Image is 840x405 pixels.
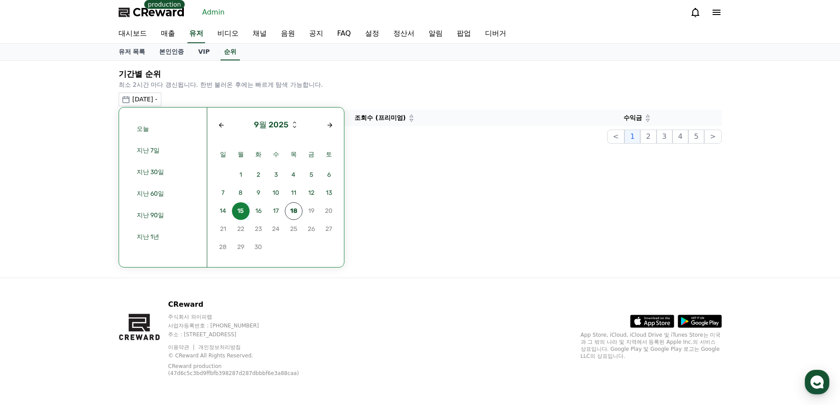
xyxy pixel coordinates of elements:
[232,220,250,238] span: 22
[320,184,338,202] button: 13
[267,220,285,238] button: 24
[3,279,58,301] a: 홈
[130,163,196,181] button: 지난 30일
[112,44,153,60] a: 유저 목록
[250,220,267,238] span: 23
[640,130,656,144] button: 2
[302,202,320,220] button: 19
[285,220,302,238] span: 25
[119,68,722,80] h2: 기간별 순위
[386,25,422,43] a: 정산서
[267,220,285,238] span: 24
[130,185,196,203] button: 지난 60일
[285,184,302,202] button: 11
[130,206,196,224] button: 지난 90일
[232,150,250,159] span: 월
[302,150,320,159] span: 금
[119,80,722,89] p: 최소 2시간 마다 갱신됩니다. 한번 불러온 후에는 빠르게 탐색 가능합니다.
[246,25,274,43] a: 채널
[254,119,288,131] div: 9월 2025
[210,25,246,43] a: 비디오
[119,93,161,106] button: [DATE] -
[292,120,297,125] button: Next year
[232,184,250,202] button: 8
[119,5,185,19] a: CReward
[214,150,232,159] span: 일
[168,352,323,359] p: © CReward All Rights Reserved.
[214,238,232,256] button: 28
[704,130,721,144] button: >
[320,220,338,238] button: 27
[214,118,228,132] button: Previous month
[250,202,267,220] button: 16
[285,166,302,184] button: 4
[112,25,154,43] a: 대시보드
[267,184,285,202] button: 10
[168,299,323,310] p: CReward
[114,279,169,301] a: 설정
[672,130,688,144] button: 4
[136,293,147,300] span: 설정
[130,141,196,160] button: 지난 7일
[218,122,225,129] div: Previous month
[285,150,302,159] span: 목
[154,25,182,43] a: 매출
[198,344,241,350] a: 개인정보처리방침
[292,124,297,130] button: Previous year
[320,202,338,220] span: 20
[320,150,338,159] span: 토
[232,220,250,238] button: 22
[168,344,196,350] a: 이용약관
[214,202,232,220] button: 14
[168,363,309,377] p: CReward production (47d6c5c3bd9ffbfb398287d287dbbbf6e3a88caa)
[326,122,333,129] div: Next month
[214,184,232,202] button: 7
[422,25,450,43] a: 알림
[28,293,33,300] span: 홈
[607,130,624,144] button: <
[250,150,267,159] span: 화
[285,202,302,220] button: 18
[302,184,320,202] button: 12
[250,238,267,256] button: 30
[267,166,285,184] button: 3
[250,166,267,184] button: 2
[214,220,232,238] span: 21
[302,220,320,238] button: 26
[214,220,232,238] button: 21
[250,184,267,202] button: 9
[232,238,250,256] span: 29
[688,130,704,144] button: 5
[478,25,513,43] a: 디버거
[581,331,722,360] p: App Store, iCloud, iCloud Drive 및 iTunes Store는 미국과 그 밖의 나라 및 지역에서 등록된 Apple Inc.의 서비스 상표입니다. Goo...
[302,25,330,43] a: 공지
[168,331,323,338] p: 주소 : [STREET_ADDRESS]
[191,44,217,60] a: VIP
[320,220,338,238] span: 27
[302,220,320,238] span: 26
[302,166,320,184] span: 5
[274,25,302,43] a: 음원
[119,110,217,126] th: 유저
[624,130,640,144] button: 1
[220,44,240,60] a: 순위
[323,118,337,132] button: Next month
[267,202,285,220] button: 17
[320,166,338,184] button: 6
[232,202,250,220] button: 15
